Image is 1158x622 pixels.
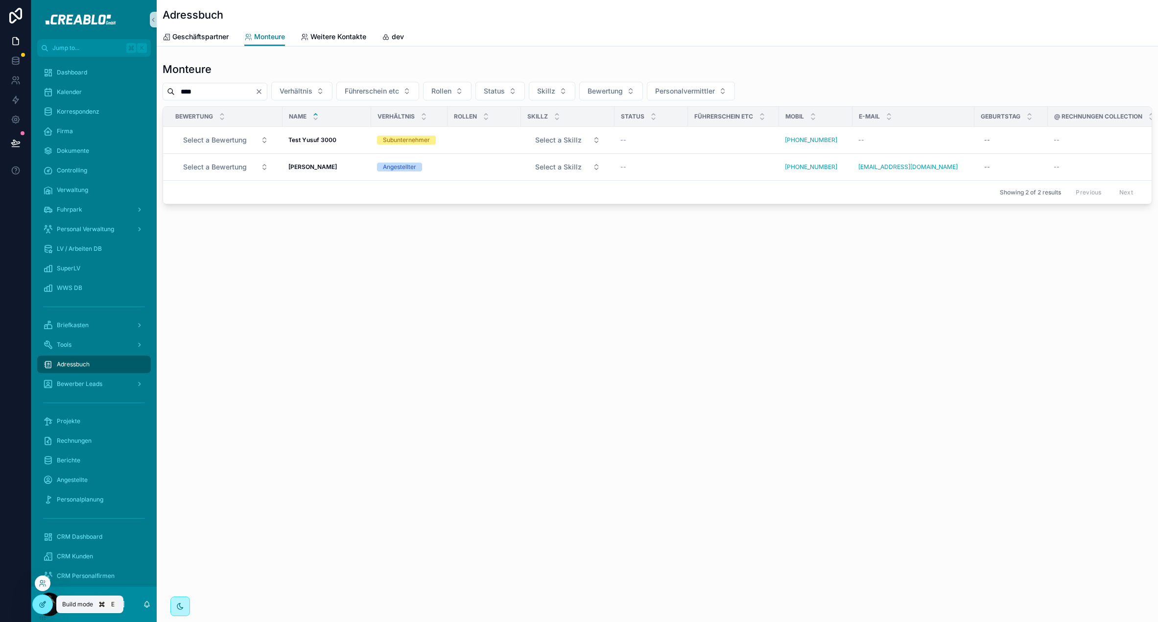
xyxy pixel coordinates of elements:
span: Dokumente [57,147,89,155]
a: Select Button [527,158,609,176]
a: CRM Personalfirmen [37,567,151,585]
span: Controlling [57,167,87,174]
span: CRM Kunden [57,552,93,560]
a: Controlling [37,162,151,179]
strong: [PERSON_NAME] [288,163,337,170]
a: Angestellte [37,471,151,489]
a: SuperLV [37,260,151,277]
strong: Test Yusuf 3000 [288,136,336,144]
a: Fuhrpark [37,201,151,218]
button: Select Button [175,158,276,176]
button: Select Button [336,82,419,100]
a: -- [1054,163,1155,171]
span: Firma [57,127,73,135]
h1: Monteure [163,62,212,76]
div: -- [984,163,990,171]
button: Select Button [175,131,276,149]
div: scrollable content [31,57,157,587]
a: Bewerber Leads [37,375,151,393]
span: Monteure [254,32,285,42]
span: @ rechnungen collection [1054,113,1142,120]
span: Korrespondenz [57,108,99,116]
span: Rollen [431,86,451,96]
a: Test Yusuf 3000 [288,136,365,144]
a: Tools [37,336,151,354]
div: -- [984,136,990,144]
a: [PHONE_NUMBER] [785,163,847,171]
a: [PHONE_NUMBER] [785,136,847,144]
span: Berichte [57,456,80,464]
a: Korrespondenz [37,103,151,120]
button: Select Button [423,82,472,100]
a: Select Button [175,131,277,149]
a: [PHONE_NUMBER] [785,136,837,144]
a: Firma [37,122,151,140]
a: CRM Dashboard [37,528,151,546]
a: [EMAIL_ADDRESS][DOMAIN_NAME] [858,163,969,171]
button: Select Button [475,82,525,100]
a: Dashboard [37,64,151,81]
span: -- [1054,163,1060,171]
a: Dokumente [37,142,151,160]
span: Rollen [454,113,477,120]
button: Select Button [271,82,332,100]
span: Geburtstag [981,113,1020,120]
span: Adressbuch [57,360,90,368]
a: -- [858,136,969,144]
span: Select a Skillz [535,162,582,172]
span: Verwaltung [57,186,88,194]
span: Personal Verwaltung [57,225,114,233]
span: Skillz [537,86,555,96]
div: Subunternehmer [383,136,430,144]
span: K [138,44,146,52]
a: Monteure [244,28,285,47]
span: WWS DB [57,284,82,292]
span: Bewerber Leads [57,380,102,388]
a: Adressbuch [37,356,151,373]
span: Bewertung [588,86,623,96]
a: Projekte [37,412,151,430]
a: dev [382,28,404,48]
button: Clear [255,88,267,96]
span: LV / Arbeiten DB [57,245,102,253]
span: -- [858,136,864,144]
span: Projekte [57,417,80,425]
span: dev [392,32,404,42]
a: Weitere Kontakte [301,28,366,48]
a: [PHONE_NUMBER] [785,163,837,171]
a: Select Button [527,131,609,149]
button: Select Button [647,82,735,100]
span: Führerschein etc [345,86,399,96]
span: -- [620,136,626,144]
span: Weitere Kontakte [310,32,366,42]
a: Briefkasten [37,316,151,334]
a: [PERSON_NAME] [288,163,365,171]
span: Kalender [57,88,82,96]
span: Verhältnis [378,113,415,120]
span: Build mode [62,600,93,608]
span: Select a Bewertung [183,162,247,172]
a: -- [620,136,682,144]
a: WWS DB [37,279,151,297]
span: Select a Bewertung [183,135,247,145]
a: Angestellter [377,163,442,171]
span: Name [289,113,307,120]
a: CRM Kunden [37,548,151,565]
span: SuperLV [57,264,80,272]
button: Select Button [527,158,608,176]
a: [EMAIL_ADDRESS][DOMAIN_NAME] [858,163,958,171]
span: E-Mail [859,113,880,120]
span: -- [620,163,626,171]
a: -- [1054,136,1155,144]
span: Skillz [527,113,548,120]
a: Kalender [37,83,151,101]
span: E [109,600,117,608]
button: Select Button [579,82,643,100]
span: Geschäftspartner [172,32,229,42]
span: -- [1054,136,1060,144]
span: Personalvermittler [655,86,715,96]
span: Führerschein etc [694,113,753,120]
a: -- [620,163,682,171]
a: Personal Verwaltung [37,220,151,238]
span: Mobil [785,113,804,120]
